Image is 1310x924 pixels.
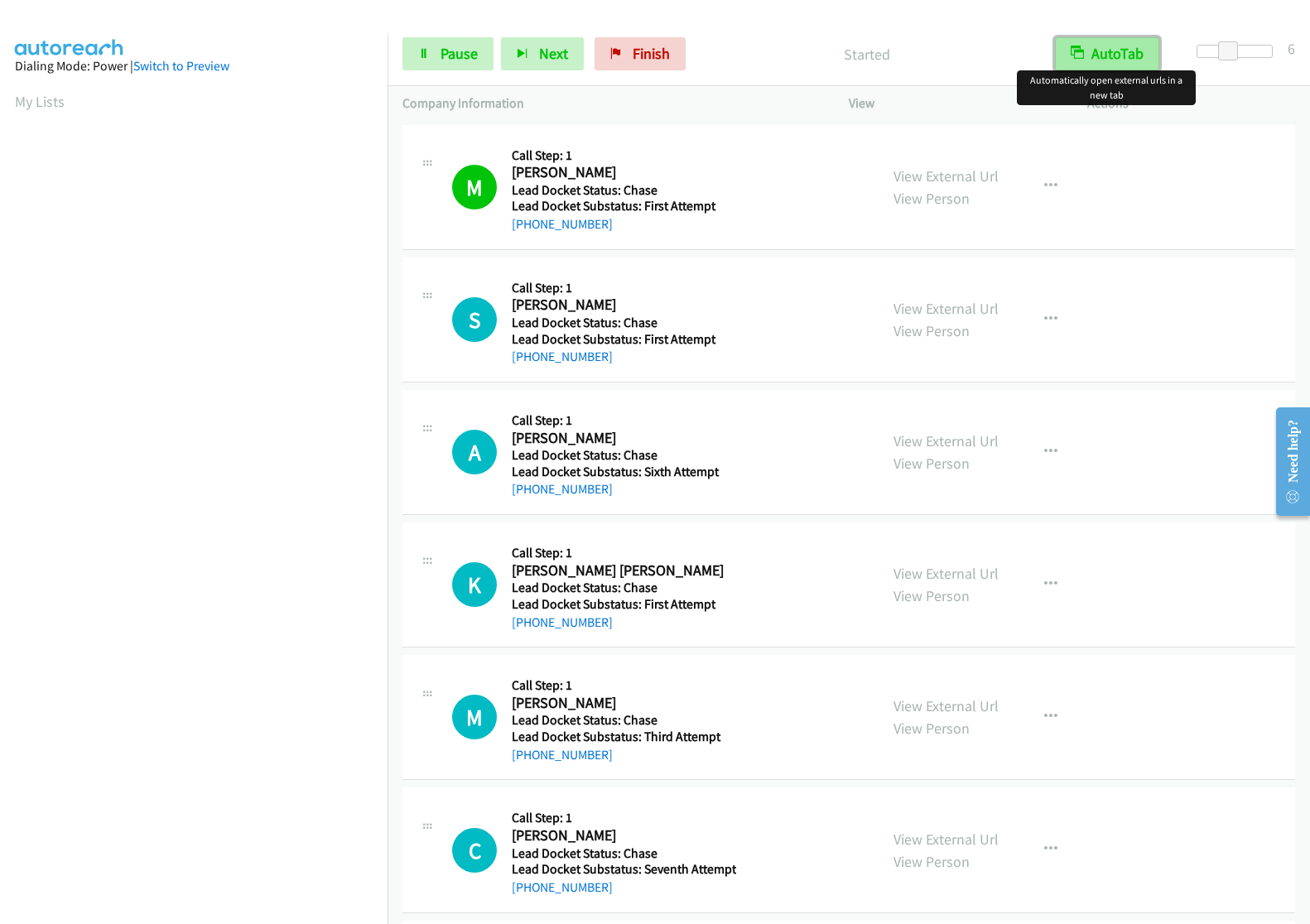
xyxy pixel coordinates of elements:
[512,315,732,331] h5: Lead Docket Status: Chase
[452,695,497,739] h1: M
[539,44,568,63] span: Next
[893,431,999,450] a: View External Url
[708,43,1025,65] p: Started
[893,299,999,318] a: View External Url
[512,147,732,164] h5: Call Step: 1
[893,830,999,849] a: View External Url
[512,296,732,315] h2: [PERSON_NAME]
[512,412,732,429] h5: Call Step: 1
[452,297,497,342] div: The call is yet to be attempted
[512,694,732,713] h2: [PERSON_NAME]
[893,696,999,715] a: View External Url
[512,826,732,845] h2: [PERSON_NAME]
[512,163,732,182] h2: [PERSON_NAME]
[512,614,613,630] a: [PHONE_NUMBER]
[512,182,732,199] h5: Lead Docket Status: Chase
[512,729,732,745] h5: Lead Docket Substatus: Third Attempt
[512,747,613,763] a: [PHONE_NUMBER]
[512,481,613,497] a: [PHONE_NUMBER]
[512,429,732,448] h2: [PERSON_NAME]
[512,216,613,232] a: [PHONE_NUMBER]
[452,828,497,873] div: The call is yet to be attempted
[402,94,819,113] p: Company Information
[893,454,970,473] a: View Person
[595,37,686,70] a: Finish
[893,321,970,340] a: View Person
[15,128,388,914] iframe: Dialpad
[452,430,497,474] h1: A
[15,92,65,111] a: My Lists
[452,297,497,342] h1: S
[633,44,670,63] span: Finish
[452,165,497,209] h1: M
[893,719,970,738] a: View Person
[512,677,732,694] h5: Call Step: 1
[512,198,732,214] h5: Lead Docket Substatus: First Attempt
[512,280,732,296] h5: Call Step: 1
[452,562,497,607] h1: K
[512,861,736,878] h5: Lead Docket Substatus: Seventh Attempt
[893,166,999,185] a: View External Url
[512,464,732,480] h5: Lead Docket Substatus: Sixth Attempt
[512,331,732,348] h5: Lead Docket Substatus: First Attempt
[1055,37,1159,70] button: AutoTab
[452,828,497,873] h1: C
[512,596,732,613] h5: Lead Docket Substatus: First Attempt
[452,562,497,607] div: The call is yet to be attempted
[512,580,732,596] h5: Lead Docket Status: Chase
[512,545,732,561] h5: Call Step: 1
[15,56,373,76] div: Dialing Mode: Power |
[893,586,970,605] a: View Person
[1017,70,1196,105] div: Automatically open external urls in a new tab
[512,447,732,464] h5: Lead Docket Status: Chase
[512,712,732,729] h5: Lead Docket Status: Chase
[133,58,229,74] a: Switch to Preview
[402,37,494,70] a: Pause
[849,94,1057,113] p: View
[512,561,732,580] h2: [PERSON_NAME] [PERSON_NAME]
[893,564,999,583] a: View External Url
[501,37,584,70] button: Next
[893,852,970,871] a: View Person
[441,44,478,63] span: Pause
[452,695,497,739] div: The call is yet to be attempted
[512,810,736,826] h5: Call Step: 1
[893,189,970,208] a: View Person
[512,845,736,862] h5: Lead Docket Status: Chase
[1262,396,1310,527] iframe: Resource Center
[1288,37,1295,60] div: 6
[512,879,613,895] a: [PHONE_NUMBER]
[512,349,613,364] a: [PHONE_NUMBER]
